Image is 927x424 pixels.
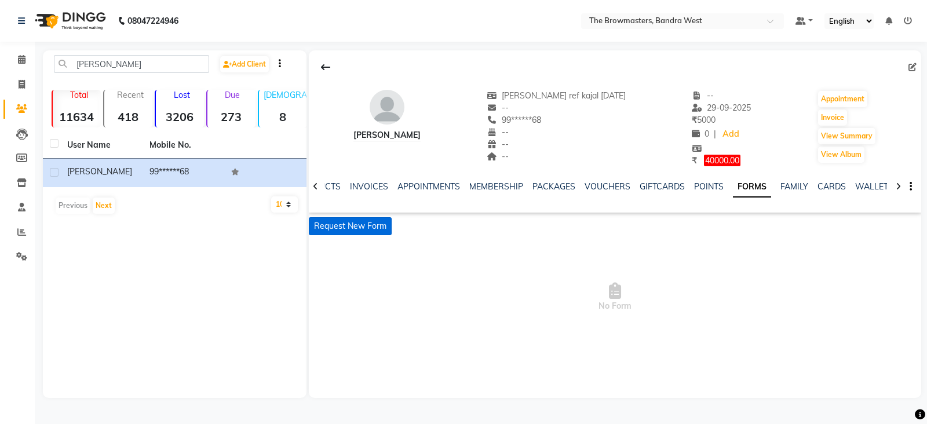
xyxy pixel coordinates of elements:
a: Add Client [220,56,269,72]
a: CARDS [817,181,846,192]
span: 40000.00 [704,155,740,166]
span: | [714,128,716,140]
div: Back to Client [313,56,338,78]
a: INVOICES [350,181,388,192]
th: Mobile No. [143,132,225,159]
button: View Summary [818,128,875,144]
th: User Name [60,132,143,159]
span: 5000 [692,115,716,125]
span: -- [487,139,509,149]
p: [DEMOGRAPHIC_DATA] [264,90,307,100]
button: Next [93,198,115,214]
strong: 418 [104,109,152,124]
span: [PERSON_NAME] [67,166,132,177]
input: Search by Name/Mobile/Email/Code [54,55,209,73]
strong: 11634 [53,109,101,124]
span: -- [487,151,509,162]
a: WALLET [855,181,888,192]
span: ₹ [692,115,697,125]
span: [PERSON_NAME] ref kajal [DATE] [487,90,626,101]
span: ₹ [692,155,697,166]
a: PACKAGES [532,181,575,192]
a: APPOINTMENTS [397,181,460,192]
a: GIFTCARDS [640,181,685,192]
strong: 273 [207,109,256,124]
span: 29-09-2025 [692,103,751,113]
button: Appointment [818,91,867,107]
a: FORMS [733,177,771,198]
strong: 3206 [156,109,204,124]
button: Request New Form [309,217,392,235]
a: FAMILY [780,181,808,192]
span: No Form [309,240,921,356]
img: logo [30,5,109,37]
button: Invoice [818,109,847,126]
div: [PERSON_NAME] [353,129,421,141]
b: 08047224946 [127,5,178,37]
p: Due [210,90,256,100]
span: -- [487,127,509,137]
span: -- [487,103,509,113]
img: avatar [370,90,404,125]
span: 0 [692,129,709,139]
p: Recent [109,90,152,100]
p: Total [57,90,101,100]
a: MEMBERSHIP [469,181,523,192]
strong: 8 [259,109,307,124]
p: Lost [160,90,204,100]
a: Add [721,126,741,142]
a: VOUCHERS [585,181,630,192]
span: -- [692,90,714,101]
a: POINTS [694,181,724,192]
button: View Album [818,147,864,163]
